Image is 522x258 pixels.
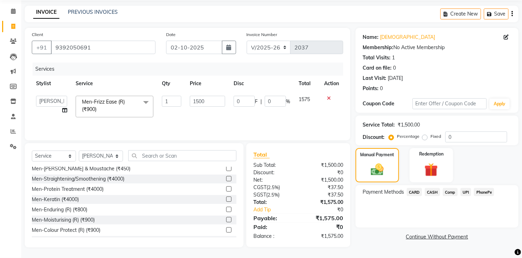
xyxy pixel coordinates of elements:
span: Payment Methods [363,188,404,196]
button: Create New [440,8,481,19]
span: UPI [461,188,471,196]
div: Men-Protein Treatment (₹4000) [32,186,104,193]
div: Balance : [248,233,298,240]
span: % [286,98,290,105]
div: [DATE] [388,75,403,82]
div: Payable: [248,214,298,222]
div: Total: [248,199,298,206]
th: Stylist [32,76,71,92]
th: Disc [229,76,294,92]
th: Action [320,76,343,92]
div: Sub Total: [248,162,298,169]
div: Men-Enduring (R) (₹800) [32,206,87,213]
button: +91 [32,41,52,54]
label: Fixed [430,133,441,140]
div: Men-Moisturising (R) (₹900) [32,216,95,224]
div: Men-Colour Protect (R) (₹900) [32,227,100,234]
div: ₹1,575.00 [298,233,348,240]
input: Search by Name/Mobile/Email/Code [51,41,156,54]
div: Name: [363,34,379,41]
div: Membership: [363,44,393,51]
div: 0 [380,85,383,92]
div: ₹1,500.00 [398,121,420,129]
div: Men-Straightening/Smoothening (₹4000) [32,175,124,183]
a: PREVIOUS INVOICES [68,9,118,15]
div: Coupon Code [363,100,412,107]
img: _gift.svg [420,162,442,178]
th: Price [186,76,229,92]
a: [DEMOGRAPHIC_DATA] [380,34,435,41]
span: CGST [253,184,266,190]
div: No Active Membership [363,44,511,51]
div: 1 [392,54,395,61]
label: Redemption [419,151,444,157]
div: ₹1,575.00 [298,214,348,222]
span: PhonePe [474,188,494,196]
span: 2.5% [268,184,278,190]
span: 1575 [299,96,310,102]
div: ( ) [248,191,298,199]
div: Points: [363,85,379,92]
div: ₹1,500.00 [298,162,348,169]
span: Total [253,151,270,158]
span: CARD [407,188,422,196]
a: Continue Without Payment [357,233,517,241]
div: Paid: [248,223,298,231]
label: Client [32,31,43,38]
div: ₹0 [298,169,348,176]
div: Discount: [363,134,385,141]
th: Qty [158,76,186,92]
label: Percentage [397,133,420,140]
div: Services [33,63,348,76]
div: ( ) [248,184,298,191]
div: ₹0 [298,223,348,231]
div: ₹1,575.00 [298,199,348,206]
button: Apply [489,99,510,109]
span: | [260,98,262,105]
a: x [96,106,100,112]
div: ₹37.50 [298,184,348,191]
span: 2.5% [268,192,278,198]
th: Total [294,76,320,92]
span: Men-Frizz Ease (R) (₹900) [82,99,125,112]
div: ₹1,500.00 [298,176,348,184]
label: Manual Payment [360,152,394,158]
div: Card on file: [363,64,392,72]
div: Last Visit: [363,75,386,82]
div: Total Visits: [363,54,391,61]
div: ₹0 [307,206,348,213]
span: CASH [425,188,440,196]
div: Discount: [248,169,298,176]
div: Net: [248,176,298,184]
input: Search or Scan [128,150,236,161]
div: Service Total: [363,121,395,129]
label: Date [166,31,176,38]
label: Invoice Number [247,31,277,38]
span: SGST [253,192,266,198]
div: Men-Frizz Ease (R) (₹900) [32,237,90,244]
span: Comp [443,188,458,196]
a: INVOICE [33,6,59,19]
span: F [255,98,258,105]
a: Add Tip [248,206,307,213]
img: _cash.svg [367,162,388,177]
input: Enter Offer / Coupon Code [412,98,487,109]
button: Save [484,8,509,19]
div: ₹37.50 [298,191,348,199]
div: 0 [393,64,396,72]
th: Service [71,76,158,92]
div: Men-Keratin (₹4000) [32,196,79,203]
div: Men-[PERSON_NAME] & Moustache (₹450) [32,165,130,172]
